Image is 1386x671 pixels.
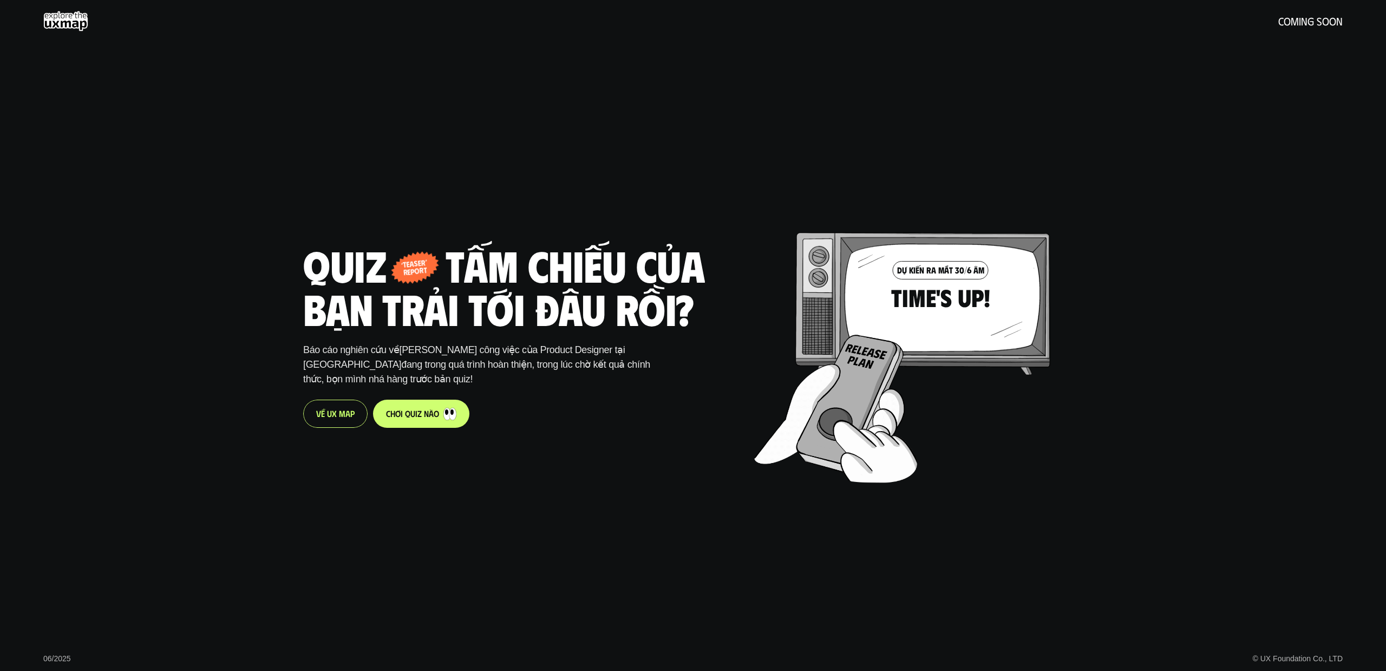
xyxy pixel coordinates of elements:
[332,408,337,419] span: X
[316,408,321,419] span: V
[303,243,733,330] h1: Quiz - tấm chiếu của bạn trải tới đâu rồi?
[417,408,422,419] span: z
[43,11,1343,31] a: coming soon
[415,408,417,419] span: i
[321,408,325,419] span: ề
[401,259,427,269] p: ‘teaser’
[345,408,350,419] span: a
[43,653,71,665] p: 06/2025
[395,408,401,419] span: ơ
[303,344,627,370] span: [PERSON_NAME] công việc của Product Designer tại [GEOGRAPHIC_DATA]
[327,408,332,419] span: U
[390,408,395,419] span: h
[424,408,429,419] span: n
[434,408,439,419] span: o
[350,408,355,419] span: p
[410,408,415,419] span: u
[405,408,410,419] span: q
[1253,654,1343,663] a: © UX Foundation Co., LTD
[401,408,403,419] span: i
[1278,15,1343,27] h5: coming soon
[402,266,428,277] p: report
[386,408,390,419] span: c
[339,408,345,419] span: M
[303,343,669,387] p: Báo cáo nghiên cứu về đang trong quá trình hoàn thiện, trong lúc chờ kết quả chính thức, bọn mình...
[429,408,434,419] span: à
[373,400,469,428] a: chơiquiznào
